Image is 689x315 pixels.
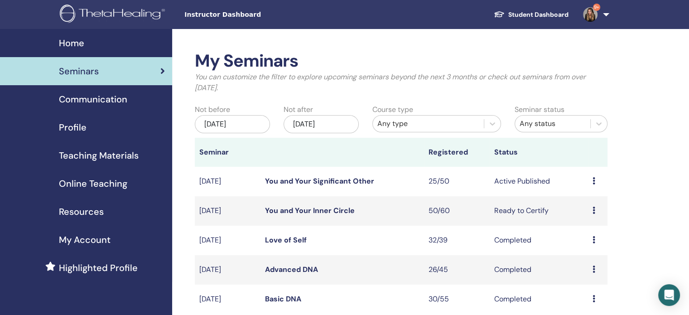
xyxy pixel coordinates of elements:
td: Active Published [490,167,588,196]
td: Ready to Certify [490,196,588,226]
p: You can customize the filter to explore upcoming seminars beyond the next 3 months or check out s... [195,72,607,93]
a: You and Your Significant Other [265,176,374,186]
label: Seminar status [515,104,564,115]
div: Any type [377,118,479,129]
th: Seminar [195,138,260,167]
label: Course type [372,104,413,115]
a: You and Your Inner Circle [265,206,355,215]
span: Home [59,36,84,50]
span: Teaching Materials [59,149,139,162]
a: Love of Self [265,235,307,245]
div: [DATE] [284,115,359,133]
td: [DATE] [195,196,260,226]
td: [DATE] [195,255,260,285]
a: Basic DNA [265,294,301,304]
td: Completed [490,226,588,255]
td: [DATE] [195,226,260,255]
span: Resources [59,205,104,218]
span: Communication [59,92,127,106]
th: Registered [424,138,490,167]
td: Completed [490,255,588,285]
img: default.jpg [583,7,597,22]
img: logo.png [60,5,168,25]
th: Status [490,138,588,167]
label: Not after [284,104,313,115]
td: [DATE] [195,167,260,196]
span: Instructor Dashboard [184,10,320,19]
td: 32/39 [424,226,490,255]
td: 30/55 [424,285,490,314]
div: Any status [520,118,586,129]
span: Online Teaching [59,177,127,190]
span: My Account [59,233,111,247]
span: Seminars [59,64,99,78]
td: [DATE] [195,285,260,314]
a: Advanced DNA [265,265,318,274]
td: 25/50 [424,167,490,196]
span: Highlighted Profile [59,261,138,275]
h2: My Seminars [195,51,607,72]
td: Completed [490,285,588,314]
div: [DATE] [195,115,270,133]
td: 50/60 [424,196,490,226]
a: Student Dashboard [487,6,576,23]
label: Not before [195,104,230,115]
span: Profile [59,121,87,134]
img: graduation-cap-white.svg [494,10,505,18]
td: 26/45 [424,255,490,285]
div: Open Intercom Messenger [658,284,680,306]
span: 9+ [593,4,600,11]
